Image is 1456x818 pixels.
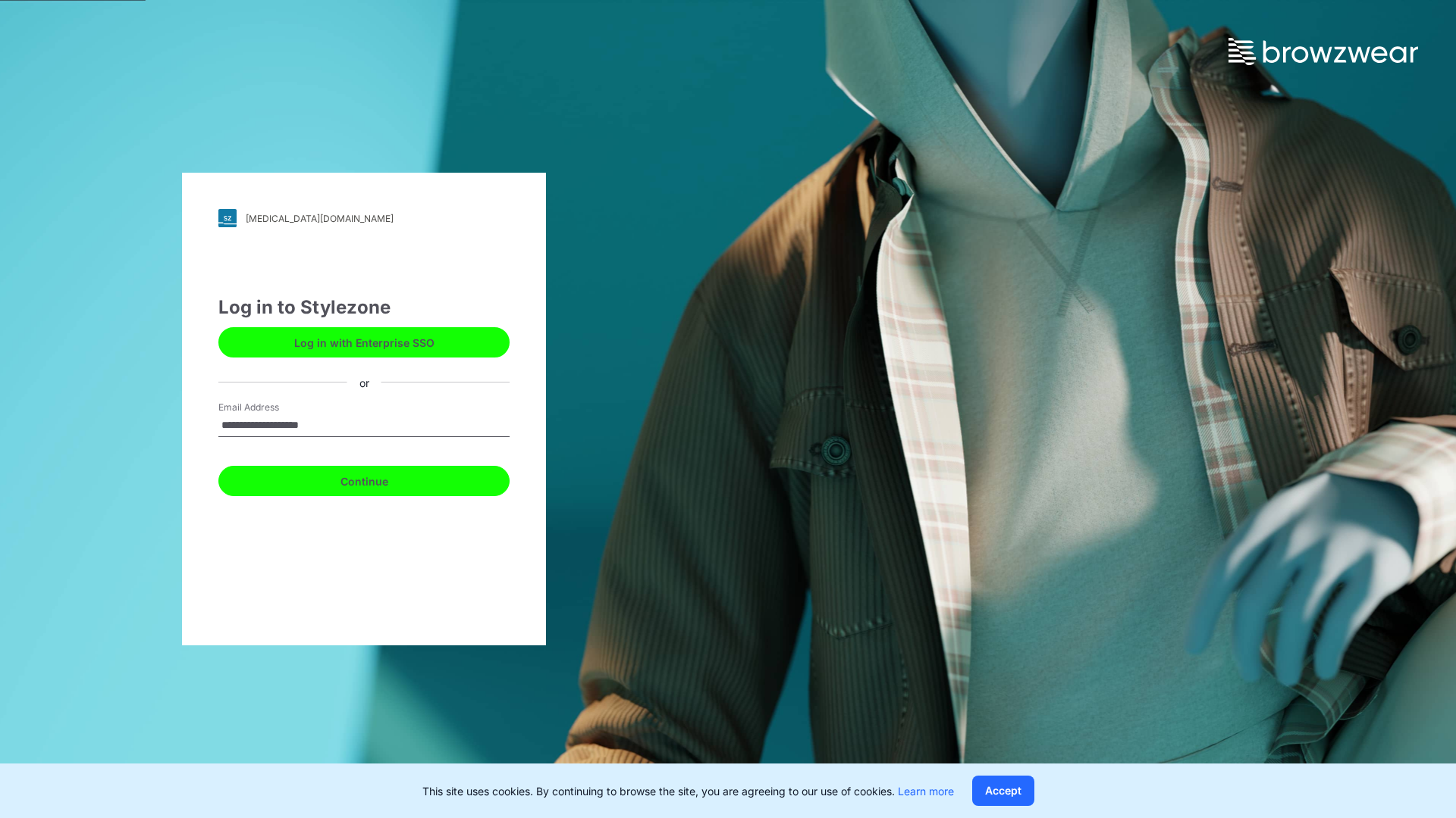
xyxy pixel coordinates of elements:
button: Accept [972,776,1034,806]
div: [MEDICAL_DATA][DOMAIN_NAME] [246,213,394,224]
div: or [347,374,381,390]
p: This site uses cookies. By continuing to browse the site, you are agreeing to our use of cookies. [422,783,954,799]
img: browzwear-logo.73288ffb.svg [1228,38,1418,65]
div: Log in to Stylezone [218,294,510,321]
button: Continue [218,466,510,496]
img: svg+xml;base64,PHN2ZyB3aWR0aD0iMjgiIGhlaWdodD0iMjgiIHZpZXdCb3g9IjAgMCAyOCAyOCIgZmlsbD0ibm9uZSIgeG... [218,209,237,227]
a: [MEDICAL_DATA][DOMAIN_NAME] [218,209,510,227]
a: Learn more [898,785,954,798]
button: Log in with Enterprise SSO [218,327,510,357]
label: Email Address [218,401,325,414]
